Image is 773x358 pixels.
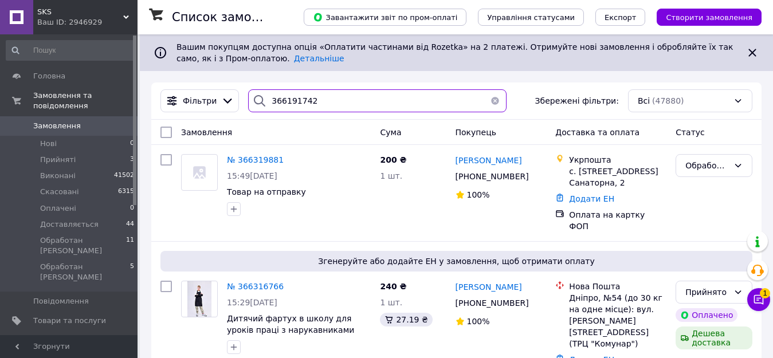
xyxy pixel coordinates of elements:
div: Дешева доставка [676,326,752,349]
span: Вашим покупцям доступна опція «Оплатити частинами від Rozetka» на 2 платежі. Отримуйте нові замов... [176,42,733,63]
span: Повідомлення [33,296,89,306]
span: 1 шт. [380,298,402,307]
span: 0 [130,139,134,149]
div: Нова Пошта [569,281,666,292]
span: Доставляється [40,219,99,230]
a: Товар на отправку [227,187,306,196]
span: Нові [40,139,57,149]
span: Доставка та оплата [555,128,639,137]
a: [PERSON_NAME] [456,281,522,293]
span: Завантажити звіт по пром-оплаті [313,12,457,22]
input: Пошук [6,40,135,61]
img: Фото товару [187,281,211,317]
span: 15:49[DATE] [227,171,277,180]
a: Додати ЕН [569,194,614,203]
div: с. [STREET_ADDRESS] Санаторна, 2 [569,166,666,188]
span: Статус [676,128,705,137]
button: Управління статусами [478,9,584,26]
span: Скасовані [40,187,79,197]
span: 3 [130,155,134,165]
span: 1 шт. [380,171,402,180]
span: Створити замовлення [666,13,752,22]
span: Всі [638,95,650,107]
div: Оплачено [676,308,737,322]
span: Товари та послуги [33,316,106,326]
input: Пошук за номером замовлення, ПІБ покупця, номером телефону, Email, номером накладної [248,89,506,112]
span: 6315 [118,187,134,197]
span: Оплачені [40,203,76,214]
div: Дніпро, №54 (до 30 кг на одне місце): вул. [PERSON_NAME][STREET_ADDRESS] (ТРЦ "Комунар") [569,292,666,349]
span: 100% [467,190,490,199]
a: Фото товару [181,154,218,191]
button: Створити замовлення [657,9,762,26]
button: Очистить [484,89,507,112]
span: 200 ₴ [380,155,406,164]
span: (47880) [652,96,684,105]
span: [PHONE_NUMBER] [456,172,529,181]
div: Укрпошта [569,154,666,166]
span: Покупець [456,128,496,137]
a: Створити замовлення [645,12,762,21]
span: 0 [130,203,134,214]
span: [PHONE_NUMBER] [456,298,529,308]
button: Завантажити звіт по пром-оплаті [304,9,466,26]
span: Управління статусами [487,13,575,22]
span: Експорт [605,13,637,22]
span: [PERSON_NAME] [456,156,522,165]
span: [PERSON_NAME] [456,282,522,292]
span: Замовлення та повідомлення [33,91,138,111]
div: 27.19 ₴ [380,313,432,326]
a: Дитячий фартух в школу для уроків праці з нарукавниками [227,314,354,335]
span: Виконані [40,171,76,181]
a: № 366319881 [227,155,284,164]
span: 240 ₴ [380,282,406,291]
span: Обработан [PERSON_NAME] [40,262,130,282]
div: Прийнято [685,286,729,298]
span: 1 [760,288,770,298]
a: Фото товару [181,281,218,317]
span: 11 [126,235,134,256]
div: Обработан И [685,159,729,172]
button: Експорт [595,9,646,26]
span: Згенеруйте або додайте ЕН у замовлення, щоб отримати оплату [165,255,748,267]
span: Прийняті [40,155,76,165]
span: Замовлення [33,121,81,131]
span: Обработан [PERSON_NAME] [40,235,126,256]
h1: Список замовлень [172,10,288,24]
span: 15:29[DATE] [227,298,277,307]
a: Детальніше [294,54,344,63]
span: Головна [33,71,65,81]
div: Оплата на картку ФОП [569,209,666,232]
div: Ваш ID: 2946929 [37,17,138,27]
span: 5 [130,262,134,282]
button: Чат з покупцем1 [747,288,770,311]
a: № 366316766 [227,282,284,291]
span: Замовлення [181,128,232,137]
span: 100% [467,317,490,326]
span: Cума [380,128,401,137]
span: SKS [37,7,123,17]
span: 44 [126,219,134,230]
span: Фільтри [183,95,217,107]
span: Збережені фільтри: [535,95,619,107]
a: [PERSON_NAME] [456,155,522,166]
span: 41502 [114,171,134,181]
